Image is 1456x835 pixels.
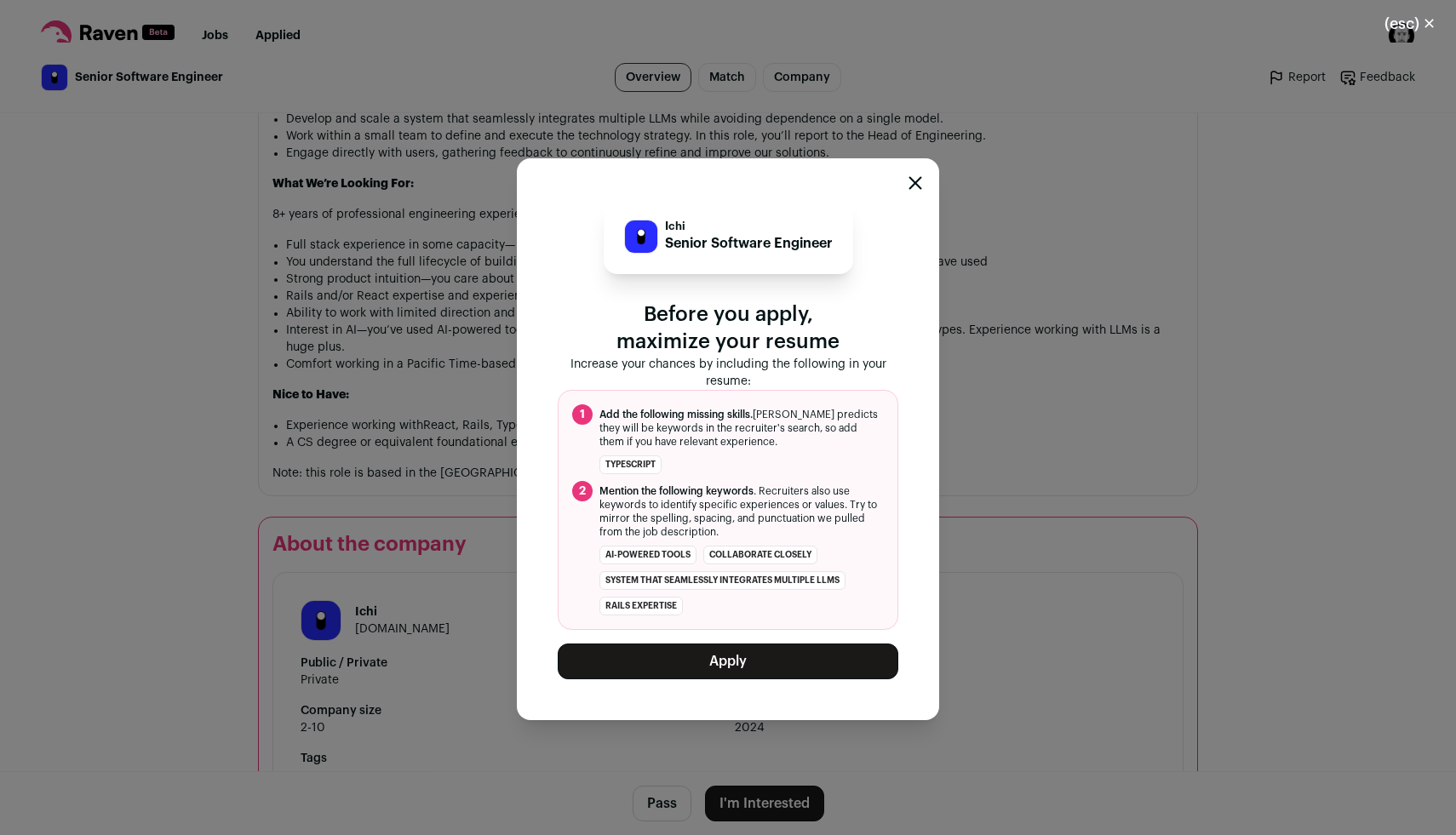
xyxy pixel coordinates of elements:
li: Rails expertise [599,597,683,615]
li: TypeScript [599,455,662,474]
span: Mention the following keywords [599,486,754,496]
span: [PERSON_NAME] predicts they will be keywords in the recruiter's search, so add them if you have r... [599,408,884,449]
img: e87de580beedf5e10dce9862e311b325d0ad55dc05732176583a71a8c431fab4.jpg [625,220,657,253]
li: system that seamlessly integrates multiple LLMs [599,571,846,590]
span: Add the following missing skills. [599,409,753,420]
li: collaborate closely [703,546,817,564]
span: 2 [572,481,593,501]
li: AI-powered tools [599,546,696,564]
span: . Recruiters also use keywords to identify specific experiences or values. Try to mirror the spel... [599,484,884,539]
button: Close modal [1364,5,1456,43]
p: Increase your chances by including the following in your resume: [558,356,898,390]
p: Ichi [665,220,833,233]
span: 1 [572,404,593,425]
button: Close modal [909,176,922,190]
p: Before you apply, maximize your resume [558,301,898,356]
button: Apply [558,643,898,679]
p: Senior Software Engineer [665,233,833,254]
